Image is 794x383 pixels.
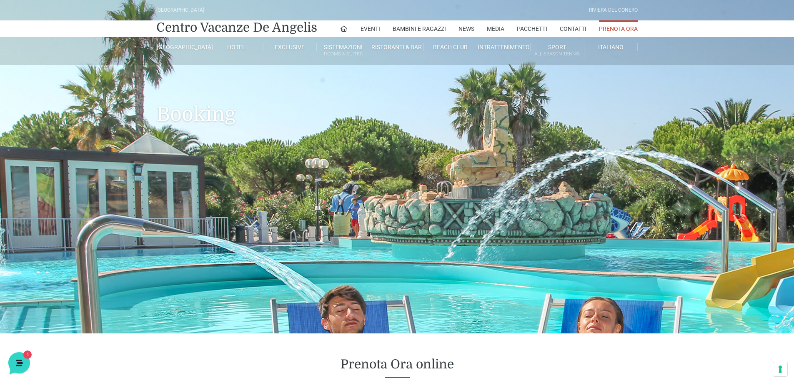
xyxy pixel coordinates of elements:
[7,7,140,33] h2: Ciao da De Angelis Resort 👋
[74,67,153,73] a: [DEMOGRAPHIC_DATA] tutto
[13,105,153,122] button: Inizia una conversazione
[7,350,32,375] iframe: Customerly Messenger Launcher
[135,80,153,88] p: 13 gg fa
[25,279,39,287] p: Home
[598,44,624,50] span: Italiano
[531,43,584,59] a: SportAll Season Tennis
[7,268,58,287] button: Home
[263,43,317,51] a: Exclusive
[487,20,504,37] a: Media
[393,20,446,37] a: Bambini e Ragazzi
[477,43,531,51] a: Intrattenimento
[424,43,477,51] a: Beach Club
[210,43,263,51] a: Hotel
[19,156,136,165] input: Cerca un articolo...
[560,20,586,37] a: Contatti
[35,90,130,98] p: Ciao! Benvenuto al [GEOGRAPHIC_DATA]! Come posso aiutarti!
[156,6,204,14] div: [GEOGRAPHIC_DATA]
[13,138,65,145] span: Trova una risposta
[54,110,123,117] span: Inizia una conversazione
[370,43,423,51] a: Ristoranti & Bar
[10,77,157,102] a: [PERSON_NAME]Ciao! Benvenuto al [GEOGRAPHIC_DATA]! Come posso aiutarti!13 gg fa1
[773,362,787,376] button: Le tue preferenze relative al consenso per le tecnologie di tracciamento
[584,43,638,51] a: Italiano
[58,268,109,287] button: 1Messaggi
[361,20,380,37] a: Eventi
[13,81,30,98] img: light
[317,50,370,58] small: Rooms & Suites
[517,20,547,37] a: Pacchetti
[599,20,638,37] a: Prenota Ora
[458,20,474,37] a: News
[156,357,638,372] h2: Prenota Ora online
[589,6,638,14] div: Riviera Del Conero
[109,268,160,287] button: Aiuto
[7,37,140,53] p: La nostra missione è rendere la tua esperienza straordinaria!
[89,138,153,145] a: Apri Centro Assistenza
[83,267,89,273] span: 1
[145,90,153,98] span: 1
[156,65,638,138] h1: Booking
[72,279,95,287] p: Messaggi
[156,19,317,36] a: Centro Vacanze De Angelis
[35,80,130,88] span: [PERSON_NAME]
[13,67,71,73] span: Le tue conversazioni
[317,43,370,59] a: SistemazioniRooms & Suites
[531,50,584,58] small: All Season Tennis
[156,43,210,51] a: [GEOGRAPHIC_DATA]
[128,279,140,287] p: Aiuto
